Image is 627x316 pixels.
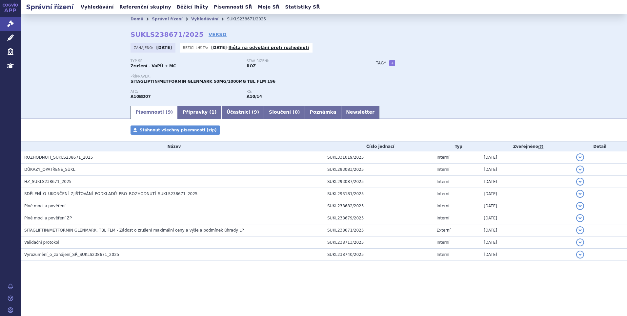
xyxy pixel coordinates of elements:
p: ATC: [131,90,240,94]
td: SUKL293181/2025 [324,188,433,200]
a: Přípravky (1) [178,106,221,119]
span: Běžící lhůta: [183,45,210,50]
th: Zveřejněno [480,142,573,151]
span: ROZHODNUTÍ_SUKLS238671_2025 [24,155,93,160]
abbr: (?) [538,145,543,149]
a: lhůta na odvolání proti rozhodnutí [229,45,309,50]
td: [DATE] [480,224,573,237]
a: Referenční skupiny [117,3,173,11]
strong: [DATE] [211,45,227,50]
p: Typ SŘ: [131,59,240,63]
button: detail [576,190,584,198]
strong: metformin a sitagliptin [247,94,262,99]
span: Plné moci a pověření [24,204,66,208]
p: RS: [247,90,356,94]
span: Interní [436,252,449,257]
td: SUKL238713/2025 [324,237,433,249]
strong: SUKLS238671/2025 [131,31,204,38]
span: Interní [436,240,449,245]
a: Účastníci (9) [222,106,264,119]
span: 9 [254,109,257,115]
a: Vyhledávání [79,3,116,11]
a: Správní řízení [152,17,183,21]
a: Poznámka [305,106,341,119]
td: [DATE] [480,188,573,200]
td: SUKL238671/2025 [324,224,433,237]
span: SDĚLENÍ_O_UKONČENÍ_ZJIŠŤOVÁNÍ_PODKLADŮ_PRO_ROZHODNUTÍ_SUKLS238671_2025 [24,192,197,196]
a: Domů [131,17,143,21]
td: SUKL293083/2025 [324,164,433,176]
span: 0 [294,109,298,115]
button: detail [576,251,584,259]
h2: Správní řízení [21,2,79,11]
a: Vyhledávání [191,17,218,21]
p: - [211,45,309,50]
td: SUKL238682/2025 [324,200,433,212]
th: Název [21,142,324,151]
span: HZ_SUKLS238671_2025 [24,179,71,184]
td: [DATE] [480,164,573,176]
p: Stav řízení: [247,59,356,63]
span: 1 [212,109,215,115]
button: detail [576,166,584,173]
span: Interní [436,216,449,220]
a: Stáhnout všechny písemnosti (zip) [131,125,220,135]
strong: Zrušení - VaPÚ + MC [131,64,176,68]
th: Detail [573,142,627,151]
a: Moje SŘ [256,3,281,11]
a: VERSO [209,31,227,38]
td: [DATE] [480,249,573,261]
span: Interní [436,179,449,184]
a: Písemnosti (9) [131,106,178,119]
th: Číslo jednací [324,142,433,151]
li: SUKLS238671/2025 [227,14,274,24]
span: Zahájeno: [134,45,154,50]
span: Plné moci a pověření ZP [24,216,72,220]
span: Validační protokol [24,240,59,245]
th: Typ [433,142,480,151]
button: detail [576,202,584,210]
a: Newsletter [341,106,379,119]
span: SITAGLIPTIN/METFORMIN GLENMARK, TBL FLM - Žádost o zrušení maximální ceny a výše a podmínek úhrad... [24,228,244,233]
strong: [DATE] [156,45,172,50]
span: SITAGLIPTIN/METFORMIN GLENMARK 50MG/1000MG TBL FLM 196 [131,79,275,84]
td: [DATE] [480,212,573,224]
span: Interní [436,204,449,208]
span: Stáhnout všechny písemnosti (zip) [140,128,217,132]
p: Přípravek: [131,75,363,79]
td: [DATE] [480,151,573,164]
a: Písemnosti SŘ [212,3,254,11]
a: Statistiky SŘ [283,3,322,11]
td: SUKL238740/2025 [324,249,433,261]
td: [DATE] [480,237,573,249]
span: Interní [436,155,449,160]
span: 9 [168,109,171,115]
td: SUKL331019/2025 [324,151,433,164]
td: [DATE] [480,200,573,212]
button: detail [576,226,584,234]
span: Interní [436,167,449,172]
span: Externí [436,228,450,233]
button: detail [576,153,584,161]
td: SUKL238679/2025 [324,212,433,224]
button: detail [576,238,584,246]
h3: Tagy [376,59,386,67]
td: SUKL293087/2025 [324,176,433,188]
td: [DATE] [480,176,573,188]
a: + [389,60,395,66]
span: DŮKAZY_OPATŘENÉ_SÚKL [24,167,75,172]
strong: ROZ [247,64,256,68]
span: Vyrozumění_o_zahájení_SŘ_SUKLS238671_2025 [24,252,119,257]
button: detail [576,178,584,186]
button: detail [576,214,584,222]
span: Interní [436,192,449,196]
a: Běžící lhůty [175,3,210,11]
strong: METFORMIN A SITAGLIPTIN [131,94,151,99]
a: Sloučení (0) [264,106,305,119]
